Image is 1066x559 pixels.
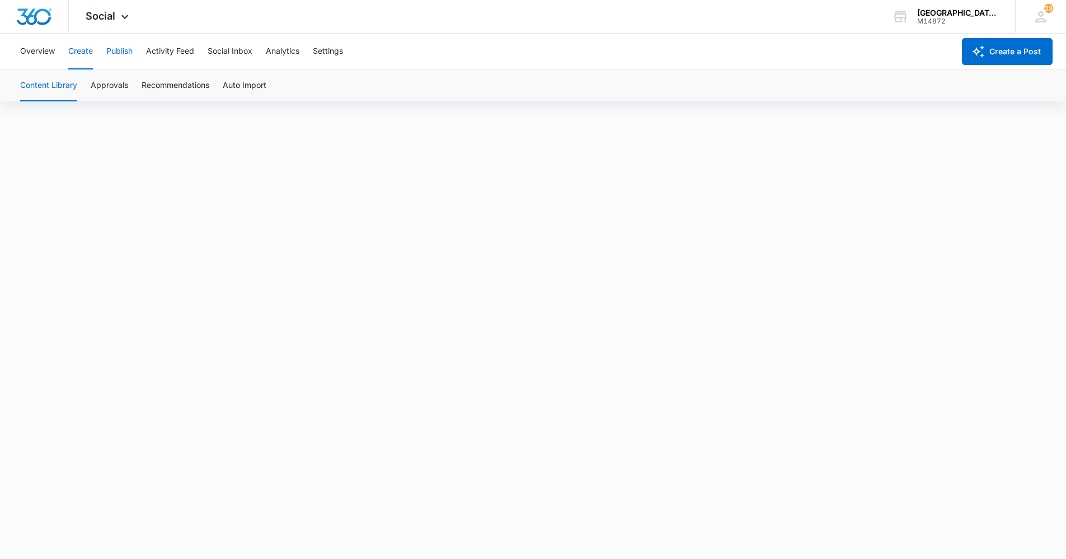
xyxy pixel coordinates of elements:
[142,70,209,101] button: Recommendations
[86,10,115,22] span: Social
[208,34,252,69] button: Social Inbox
[962,38,1053,65] button: Create a Post
[917,17,999,25] div: account id
[223,70,266,101] button: Auto Import
[266,34,299,69] button: Analytics
[1044,4,1053,13] div: notifications count
[146,34,194,69] button: Activity Feed
[1044,4,1053,13] span: 23
[20,70,77,101] button: Content Library
[68,34,93,69] button: Create
[20,34,55,69] button: Overview
[91,70,128,101] button: Approvals
[917,8,999,17] div: account name
[106,34,133,69] button: Publish
[313,34,343,69] button: Settings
